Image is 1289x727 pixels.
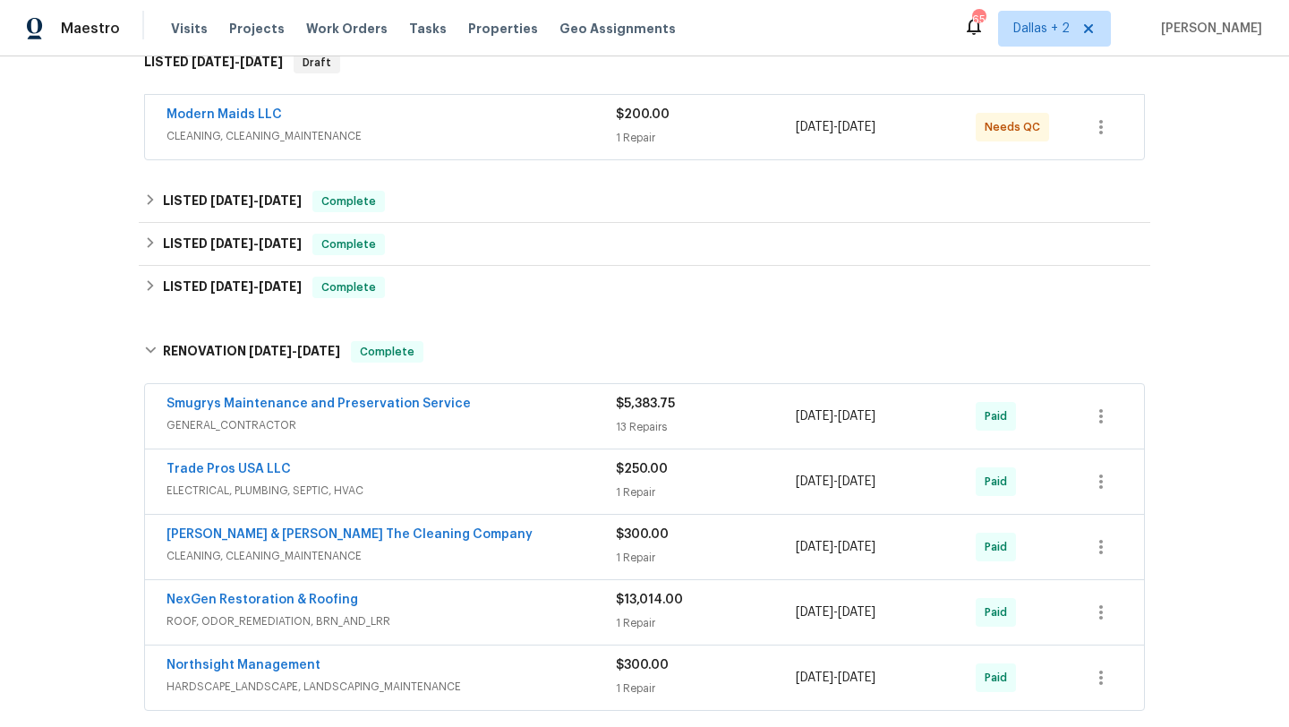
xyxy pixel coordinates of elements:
span: [DATE] [249,345,292,357]
span: [DATE] [796,606,833,619]
span: [DATE] [838,541,875,553]
span: Paid [985,669,1014,687]
div: RENOVATION [DATE]-[DATE]Complete [139,323,1150,381]
span: Properties [468,20,538,38]
span: Needs QC [985,118,1047,136]
a: Modern Maids LLC [166,108,282,121]
span: [PERSON_NAME] [1154,20,1262,38]
h6: LISTED [163,277,302,298]
span: Visits [171,20,208,38]
span: [DATE] [796,121,833,133]
span: Geo Assignments [559,20,676,38]
h6: LISTED [163,234,302,255]
span: Paid [985,538,1014,556]
div: LISTED [DATE]-[DATE]Draft [139,34,1150,91]
span: [DATE] [259,237,302,250]
a: Northsight Management [166,659,320,671]
a: Trade Pros USA LLC [166,463,291,475]
div: LISTED [DATE]-[DATE]Complete [139,266,1150,309]
span: [DATE] [838,410,875,423]
span: - [796,603,875,621]
span: [DATE] [210,194,253,207]
span: Dallas + 2 [1013,20,1070,38]
span: [DATE] [796,671,833,684]
span: Work Orders [306,20,388,38]
span: $300.00 [616,659,669,671]
span: [DATE] [259,194,302,207]
span: [DATE] [192,56,235,68]
span: CLEANING, CLEANING_MAINTENANCE [166,127,616,145]
span: $200.00 [616,108,670,121]
span: - [210,237,302,250]
a: [PERSON_NAME] & [PERSON_NAME] The Cleaning Company [166,528,533,541]
span: Paid [985,473,1014,491]
span: - [210,194,302,207]
a: Smugrys Maintenance and Preservation Service [166,398,471,410]
span: [DATE] [297,345,340,357]
span: [DATE] [259,280,302,293]
span: - [796,407,875,425]
h6: RENOVATION [163,341,340,363]
div: LISTED [DATE]-[DATE]Complete [139,223,1150,266]
span: [DATE] [210,237,253,250]
div: 13 Repairs [616,418,796,436]
span: - [192,56,283,68]
span: - [249,345,340,357]
span: [DATE] [796,410,833,423]
h6: LISTED [144,52,283,73]
span: - [796,473,875,491]
span: $250.00 [616,463,668,475]
span: [DATE] [210,280,253,293]
span: GENERAL_CONTRACTOR [166,416,616,434]
span: Draft [295,54,338,72]
h6: LISTED [163,191,302,212]
span: - [796,538,875,556]
div: 1 Repair [616,680,796,697]
span: Complete [314,278,383,296]
span: ELECTRICAL, PLUMBING, SEPTIC, HVAC [166,482,616,500]
span: Paid [985,603,1014,621]
div: 1 Repair [616,483,796,501]
span: [DATE] [838,121,875,133]
div: 65 [972,11,985,29]
span: [DATE] [796,475,833,488]
span: [DATE] [838,475,875,488]
span: Complete [314,192,383,210]
span: $300.00 [616,528,669,541]
span: [DATE] [838,671,875,684]
span: ROOF, ODOR_REMEDIATION, BRN_AND_LRR [166,612,616,630]
div: 1 Repair [616,549,796,567]
span: [DATE] [838,606,875,619]
span: Tasks [409,22,447,35]
a: NexGen Restoration & Roofing [166,594,358,606]
div: LISTED [DATE]-[DATE]Complete [139,180,1150,223]
div: 1 Repair [616,129,796,147]
span: Paid [985,407,1014,425]
span: Complete [314,235,383,253]
span: - [796,669,875,687]
span: CLEANING, CLEANING_MAINTENANCE [166,547,616,565]
span: $5,383.75 [616,398,675,410]
span: [DATE] [240,56,283,68]
span: HARDSCAPE_LANDSCAPE, LANDSCAPING_MAINTENANCE [166,678,616,696]
span: $13,014.00 [616,594,683,606]
span: Projects [229,20,285,38]
span: [DATE] [796,541,833,553]
span: Maestro [61,20,120,38]
span: Complete [353,343,422,361]
div: 1 Repair [616,614,796,632]
span: - [796,118,875,136]
span: - [210,280,302,293]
